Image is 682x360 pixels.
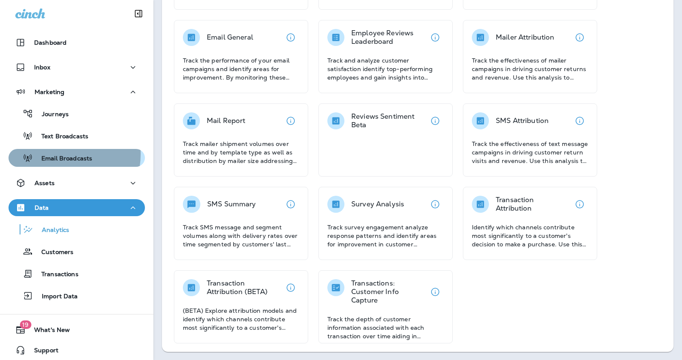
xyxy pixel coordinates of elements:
[9,83,145,100] button: Marketing
[327,56,444,82] p: Track and analyze customer satisfaction identify top-performing employees and gain insights into ...
[9,149,145,167] button: Email Broadcasts
[427,283,444,300] button: View details
[20,320,31,329] span: 19
[9,321,145,338] button: 19What's New
[351,29,427,46] p: Employee Reviews Leaderboard
[427,112,444,129] button: View details
[472,223,588,249] p: Identify which channels contribute most significantly to a customer's decision to make a purchase...
[496,33,555,42] p: Mailer Attribution
[207,117,246,125] p: Mail Report
[183,306,299,332] p: (BETA) Explore attribution models and identify which channels contribute most significantly to a ...
[9,287,145,305] button: Import Data
[9,127,145,145] button: Text Broadcasts
[33,293,78,301] p: Import Data
[35,89,64,95] p: Marketing
[9,174,145,191] button: Assets
[9,265,145,283] button: Transactions
[9,199,145,216] button: Data
[351,200,404,209] p: Survey Analysis
[207,279,282,296] p: Transaction Attribution (BETA)
[33,111,69,119] p: Journeys
[282,196,299,213] button: View details
[26,347,58,357] span: Support
[571,29,588,46] button: View details
[427,29,444,46] button: View details
[127,5,150,22] button: Collapse Sidebar
[282,112,299,129] button: View details
[427,196,444,213] button: View details
[33,249,73,257] p: Customers
[571,196,588,213] button: View details
[9,342,145,359] button: Support
[33,226,69,234] p: Analytics
[35,204,49,211] p: Data
[9,59,145,76] button: Inbox
[496,196,571,213] p: Transaction Attribution
[327,315,444,340] p: Track the depth of customer information associated with each transaction over time aiding in asse...
[496,117,549,125] p: SMS Attribution
[282,279,299,296] button: View details
[207,33,253,42] p: Email General
[35,180,55,186] p: Assets
[472,56,588,82] p: Track the effectiveness of mailer campaigns in driving customer returns and revenue. Use this ana...
[183,223,299,249] p: Track SMS message and segment volumes along with delivery rates over time segmented by customers'...
[9,220,145,238] button: Analytics
[327,223,444,249] p: Track survey engagement analyze response patterns and identify areas for improvement in customer ...
[282,29,299,46] button: View details
[183,56,299,82] p: Track the performance of your email campaigns and identify areas for improvement. By monitoring t...
[351,279,427,305] p: Transactions: Customer Info Capture
[9,243,145,260] button: Customers
[351,112,427,129] p: Reviews Sentiment Beta
[26,326,70,337] span: What's New
[33,133,88,141] p: Text Broadcasts
[207,200,256,209] p: SMS Summary
[9,105,145,123] button: Journeys
[472,140,588,165] p: Track the effectiveness of text message campaigns in driving customer return visits and revenue. ...
[571,112,588,129] button: View details
[34,64,50,71] p: Inbox
[33,155,92,163] p: Email Broadcasts
[9,34,145,51] button: Dashboard
[34,39,66,46] p: Dashboard
[33,271,78,279] p: Transactions
[183,140,299,165] p: Track mailer shipment volumes over time and by template type as well as distribution by mailer si...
